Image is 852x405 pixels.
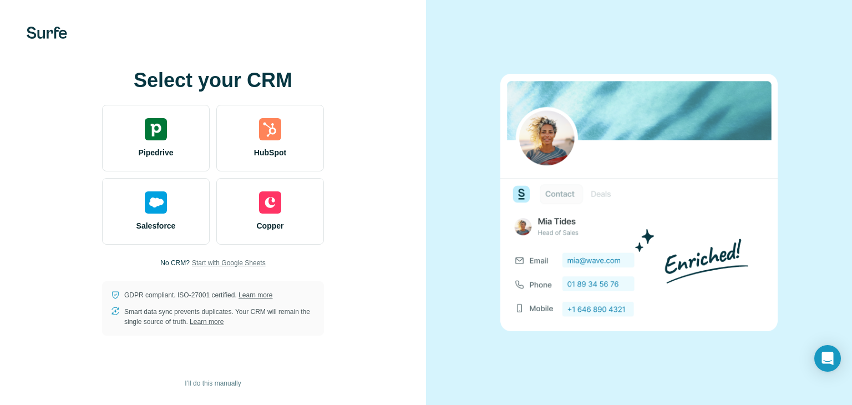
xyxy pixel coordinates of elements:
[192,258,266,268] button: Start with Google Sheets
[185,378,241,388] span: I’ll do this manually
[136,220,176,231] span: Salesforce
[239,291,272,299] a: Learn more
[138,147,173,158] span: Pipedrive
[160,258,190,268] p: No CRM?
[814,345,841,372] div: Open Intercom Messenger
[177,375,248,392] button: I’ll do this manually
[190,318,224,326] a: Learn more
[500,74,778,331] img: none image
[257,220,284,231] span: Copper
[259,118,281,140] img: hubspot's logo
[124,307,315,327] p: Smart data sync prevents duplicates. Your CRM will remain the single source of truth.
[145,191,167,214] img: salesforce's logo
[254,147,286,158] span: HubSpot
[27,27,67,39] img: Surfe's logo
[259,191,281,214] img: copper's logo
[145,118,167,140] img: pipedrive's logo
[102,69,324,92] h1: Select your CRM
[124,290,272,300] p: GDPR compliant. ISO-27001 certified.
